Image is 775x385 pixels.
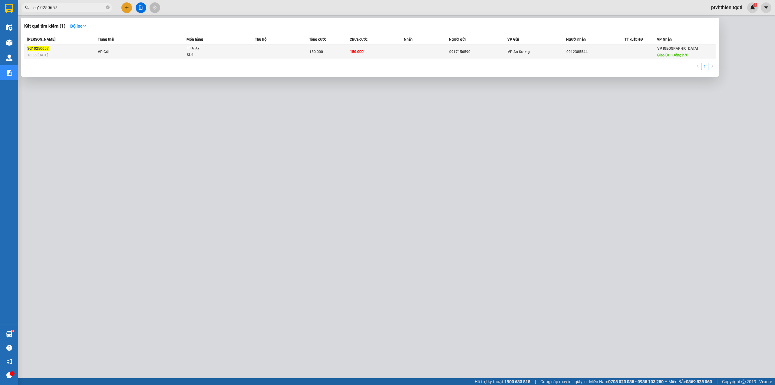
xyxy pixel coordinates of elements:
[657,53,687,57] span: Giao DĐ: Đồng hới
[6,24,12,31] img: warehouse-icon
[27,46,49,51] span: SG10250657
[6,331,12,337] img: warehouse-icon
[33,4,105,11] input: Tìm tên, số ĐT hoặc mã đơn
[25,5,29,10] span: search
[6,70,12,76] img: solution-icon
[708,63,716,70] button: right
[186,37,203,42] span: Món hàng
[657,46,698,51] span: VP [GEOGRAPHIC_DATA]
[404,37,413,42] span: Nhãn
[24,23,65,29] h3: Kết quả tìm kiếm ( 1 )
[708,63,716,70] li: Next Page
[65,21,91,31] button: Bộ lọcdown
[6,372,12,378] span: message
[255,37,266,42] span: Thu hộ
[701,63,708,70] a: 1
[508,50,530,54] span: VP An Sương
[657,37,672,42] span: VP Nhận
[5,4,13,13] img: logo-vxr
[507,37,519,42] span: VP Gửi
[27,37,55,42] span: [PERSON_NAME]
[70,24,87,28] strong: Bộ lọc
[309,50,323,54] span: 150.000
[82,24,87,28] span: down
[6,345,12,351] span: question-circle
[27,53,48,57] span: 16:55 [DATE]
[187,45,232,52] div: 1T GIẤY
[449,49,507,55] div: 0917156590
[350,37,368,42] span: Chưa cước
[696,64,699,68] span: left
[98,50,109,54] span: VP Gửi
[6,39,12,46] img: warehouse-icon
[710,64,714,68] span: right
[701,63,708,70] li: 1
[566,49,625,55] div: 0912385544
[98,37,114,42] span: Trạng thái
[694,63,701,70] li: Previous Page
[309,37,326,42] span: Tổng cước
[350,50,364,54] span: 150.000
[106,5,110,9] span: close-circle
[625,37,643,42] span: TT xuất HĐ
[449,37,466,42] span: Người gửi
[6,55,12,61] img: warehouse-icon
[566,37,586,42] span: Người nhận
[106,5,110,11] span: close-circle
[694,63,701,70] button: left
[187,52,232,59] div: SL: 1
[6,359,12,364] span: notification
[12,330,13,332] sup: 1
